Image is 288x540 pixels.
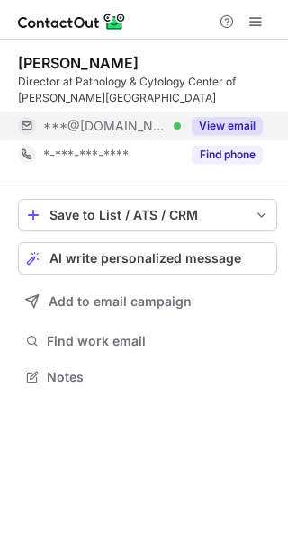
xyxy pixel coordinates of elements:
button: Add to email campaign [18,285,277,318]
span: ***@[DOMAIN_NAME] [43,118,167,134]
button: Notes [18,364,277,390]
button: AI write personalized message [18,242,277,274]
div: Save to List / ATS / CRM [49,208,246,222]
img: ContactOut v5.3.10 [18,11,126,32]
button: Reveal Button [192,117,263,135]
span: AI write personalized message [49,251,241,265]
button: Find work email [18,328,277,354]
div: Director at Pathology & Cytology Center of [PERSON_NAME][GEOGRAPHIC_DATA] [18,74,277,106]
span: Find work email [47,333,270,349]
button: Reveal Button [192,146,263,164]
span: Notes [47,369,270,385]
div: [PERSON_NAME] [18,54,139,72]
button: save-profile-one-click [18,199,277,231]
span: Add to email campaign [49,294,192,309]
